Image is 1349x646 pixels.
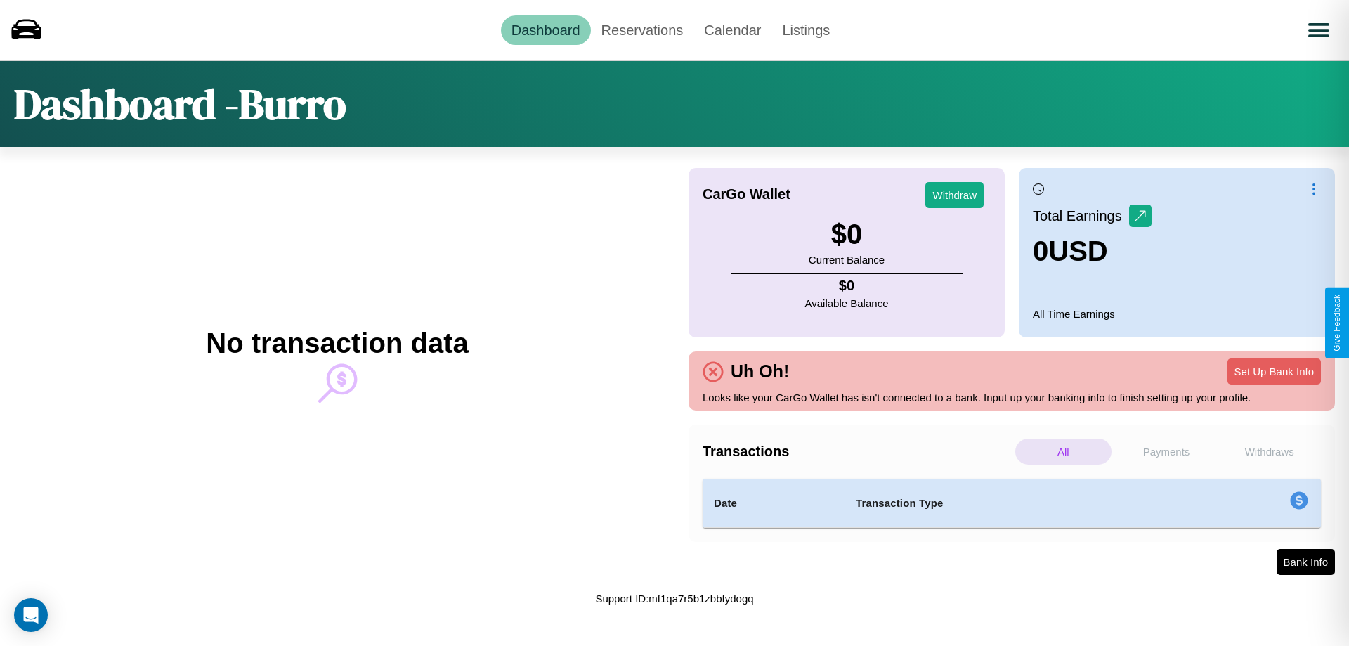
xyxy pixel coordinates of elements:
[925,182,984,208] button: Withdraw
[1119,439,1215,465] p: Payments
[14,598,48,632] div: Open Intercom Messenger
[206,328,468,359] h2: No transaction data
[1033,304,1321,323] p: All Time Earnings
[14,75,346,133] h1: Dashboard - Burro
[1015,439,1112,465] p: All
[703,388,1321,407] p: Looks like your CarGo Wallet has isn't connected to a bank. Input up your banking info to finish ...
[703,479,1321,528] table: simple table
[1332,295,1342,351] div: Give Feedback
[591,15,694,45] a: Reservations
[595,589,753,608] p: Support ID: mf1qa7r5b1zbbfydogq
[703,186,790,202] h4: CarGo Wallet
[1299,11,1338,50] button: Open menu
[703,444,1012,460] h4: Transactions
[809,219,885,250] h3: $ 0
[771,15,840,45] a: Listings
[1033,235,1152,267] h3: 0 USD
[714,495,833,512] h4: Date
[1277,549,1335,575] button: Bank Info
[856,495,1175,512] h4: Transaction Type
[809,250,885,269] p: Current Balance
[501,15,591,45] a: Dashboard
[805,294,889,313] p: Available Balance
[693,15,771,45] a: Calendar
[1227,358,1321,385] button: Set Up Bank Info
[1033,203,1129,228] p: Total Earnings
[805,278,889,294] h4: $ 0
[724,361,796,382] h4: Uh Oh!
[1221,439,1317,465] p: Withdraws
